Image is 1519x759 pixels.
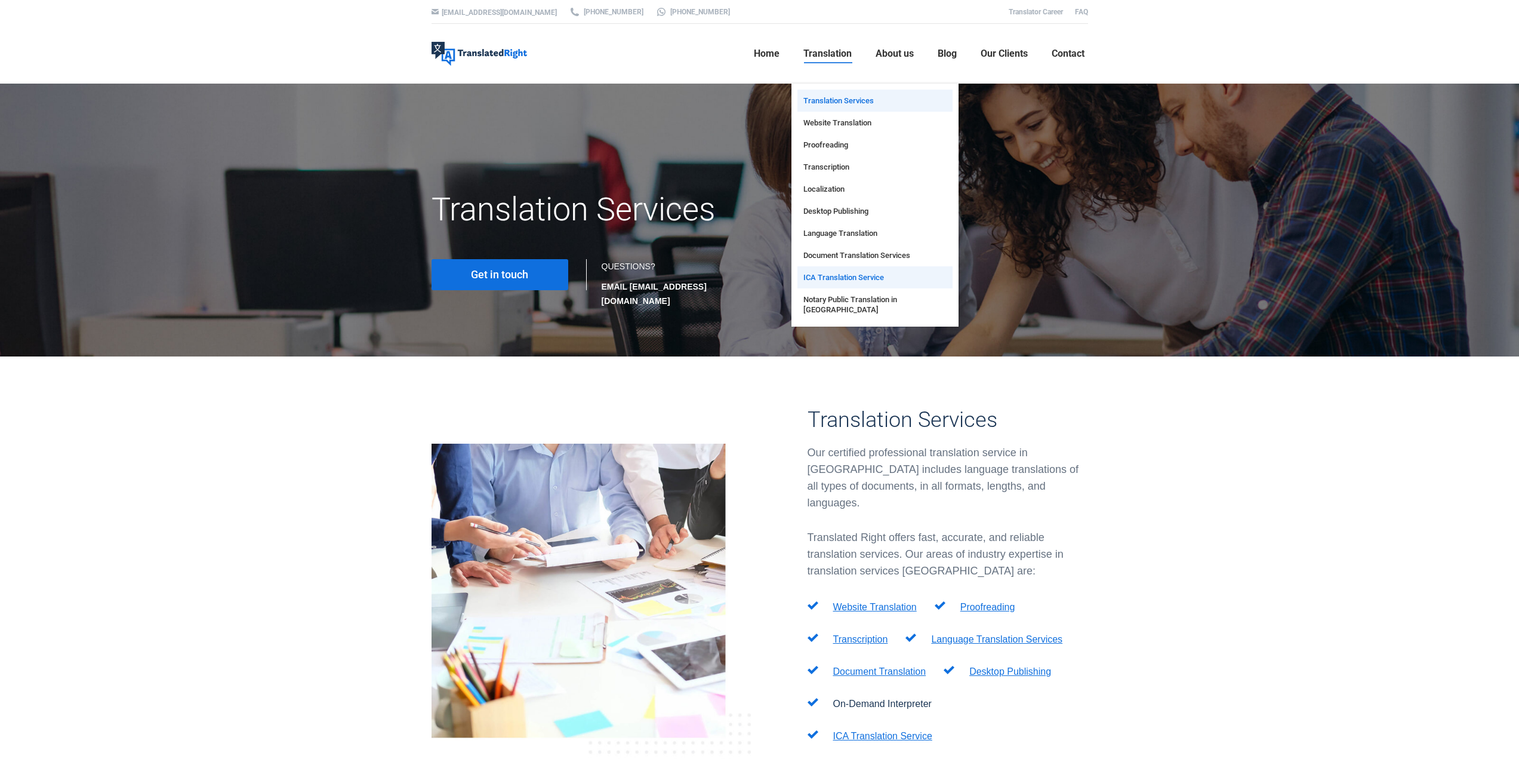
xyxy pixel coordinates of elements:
h1: Translation Services [432,190,863,229]
a: Desktop Publishing [797,200,953,222]
span: Blog [938,48,957,60]
a: [PHONE_NUMBER] [569,7,643,17]
img: null [808,601,818,610]
img: null [808,730,818,739]
a: ICA Translation Service [797,266,953,288]
a: Document Translation Services [797,244,953,266]
span: ICA Translation Service [803,272,884,282]
a: Translator Career [1009,8,1063,16]
img: null [808,666,818,674]
a: Proofreading [960,602,1015,612]
span: Language Translation [803,228,877,238]
span: Desktop Publishing [803,206,868,216]
span: Website Translation [803,118,871,128]
a: Website Translation [797,112,953,134]
div: Our certified professional translation service in [GEOGRAPHIC_DATA] includes language translation... [808,444,1088,511]
a: Transcription [797,156,953,178]
span: Localization [803,184,845,194]
a: Desktop Publishing [969,666,1051,677]
a: Our Clients [977,35,1031,73]
a: Notary Public Translation in [GEOGRAPHIC_DATA] [797,288,953,321]
a: Website Translation [833,602,917,612]
a: [PHONE_NUMBER] [655,7,730,17]
a: Localization [797,178,953,200]
a: Get in touch [432,259,568,290]
span: Our Clients [981,48,1028,60]
div: QUESTIONS? [602,259,748,308]
span: About us [876,48,914,60]
a: Language Translation [797,222,953,244]
span: Translation Services [803,96,874,106]
span: Get in touch [471,269,528,281]
span: Translation [803,48,852,60]
img: null [935,601,945,610]
p: Translated Right offers fast, accurate, and reliable translation services. Our areas of industry ... [808,529,1088,579]
a: Transcription [833,634,888,644]
span: Notary Public Translation in [GEOGRAPHIC_DATA] [803,294,947,315]
span: Transcription [803,162,849,172]
a: ICA Translation Service [833,731,932,741]
a: [EMAIL_ADDRESS][DOMAIN_NAME] [442,8,557,17]
span: Document Translation Services [803,250,910,260]
a: Document Translation [833,666,926,677]
img: Translated Right [432,42,527,66]
p: On-Demand Interpreter [833,697,932,711]
a: Language Translation Services [931,634,1062,644]
img: null [808,634,818,642]
a: Translation Services [797,90,953,112]
a: Proofreading [797,134,953,156]
a: Translation [800,35,855,73]
a: Contact [1048,35,1088,73]
span: Home [754,48,779,60]
a: About us [872,35,917,73]
span: Contact [1052,48,1084,60]
strong: EMAIL [EMAIL_ADDRESS][DOMAIN_NAME] [602,282,707,306]
a: Blog [934,35,960,73]
h3: Translation Services [808,407,1088,432]
img: null [944,666,954,674]
span: Proofreading [803,140,848,150]
a: Home [750,35,783,73]
img: null [905,634,916,642]
img: null [808,698,818,706]
a: FAQ [1075,8,1088,16]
